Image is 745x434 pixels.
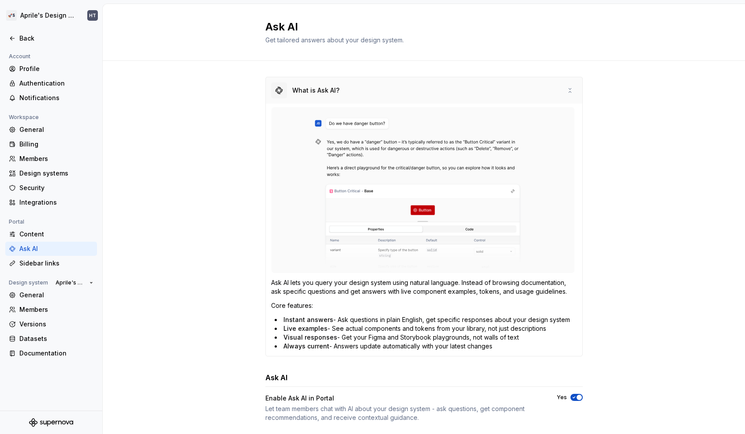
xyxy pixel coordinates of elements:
[19,94,93,102] div: Notifications
[275,315,577,324] li: - Ask questions in plain English, get specific responses about your design system
[5,346,97,360] a: Documentation
[265,404,541,422] div: Let team members chat with AI about your design system - ask questions, get component recommendat...
[5,51,34,62] div: Account
[56,279,86,286] span: Aprile's Design System
[275,342,577,351] li: - Answers update automatically with your latest changes
[265,20,572,34] h2: Ask AI
[2,6,101,25] button: 🚀SAprile's Design SystemHT
[19,349,93,358] div: Documentation
[5,227,97,241] a: Content
[19,125,93,134] div: General
[5,76,97,90] a: Authentication
[19,334,93,343] div: Datasets
[19,140,93,149] div: Billing
[5,256,97,270] a: Sidebar links
[5,277,52,288] div: Design system
[19,198,93,207] div: Integrations
[5,152,97,166] a: Members
[6,10,17,21] div: 🚀S
[19,183,93,192] div: Security
[5,166,97,180] a: Design systems
[5,217,28,227] div: Portal
[265,394,541,403] div: Enable Ask AI in Portal
[283,342,329,350] span: Always current
[5,303,97,317] a: Members
[5,317,97,331] a: Versions
[19,320,93,329] div: Versions
[265,36,404,44] span: Get tailored answers about your design system.
[5,112,42,123] div: Workspace
[5,123,97,137] a: General
[5,137,97,151] a: Billing
[271,278,577,296] p: Ask AI lets you query your design system using natural language. Instead of browsing documentatio...
[265,372,287,383] h3: Ask AI
[19,154,93,163] div: Members
[283,325,328,332] span: Live examples
[20,11,77,20] div: Aprile's Design System
[19,244,93,253] div: Ask AI
[557,394,567,401] label: Yes
[19,169,93,178] div: Design systems
[19,34,93,43] div: Back
[19,259,93,268] div: Sidebar links
[5,195,97,210] a: Integrations
[19,64,93,73] div: Profile
[5,62,97,76] a: Profile
[19,79,93,88] div: Authentication
[5,181,97,195] a: Security
[19,291,93,299] div: General
[275,333,577,342] li: - Get your Figma and Storybook playgrounds, not walls of text
[283,333,337,341] span: Visual responses
[271,301,577,310] p: Core features:
[283,316,333,323] span: Instant answers
[5,288,97,302] a: General
[292,86,339,95] div: What is Ask AI?
[19,305,93,314] div: Members
[29,418,73,427] svg: Supernova Logo
[275,324,577,333] li: - See actual components and tokens from your library, not just descriptions
[5,332,97,346] a: Datasets
[5,91,97,105] a: Notifications
[5,31,97,45] a: Back
[89,12,96,19] div: HT
[5,242,97,256] a: Ask AI
[19,230,93,239] div: Content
